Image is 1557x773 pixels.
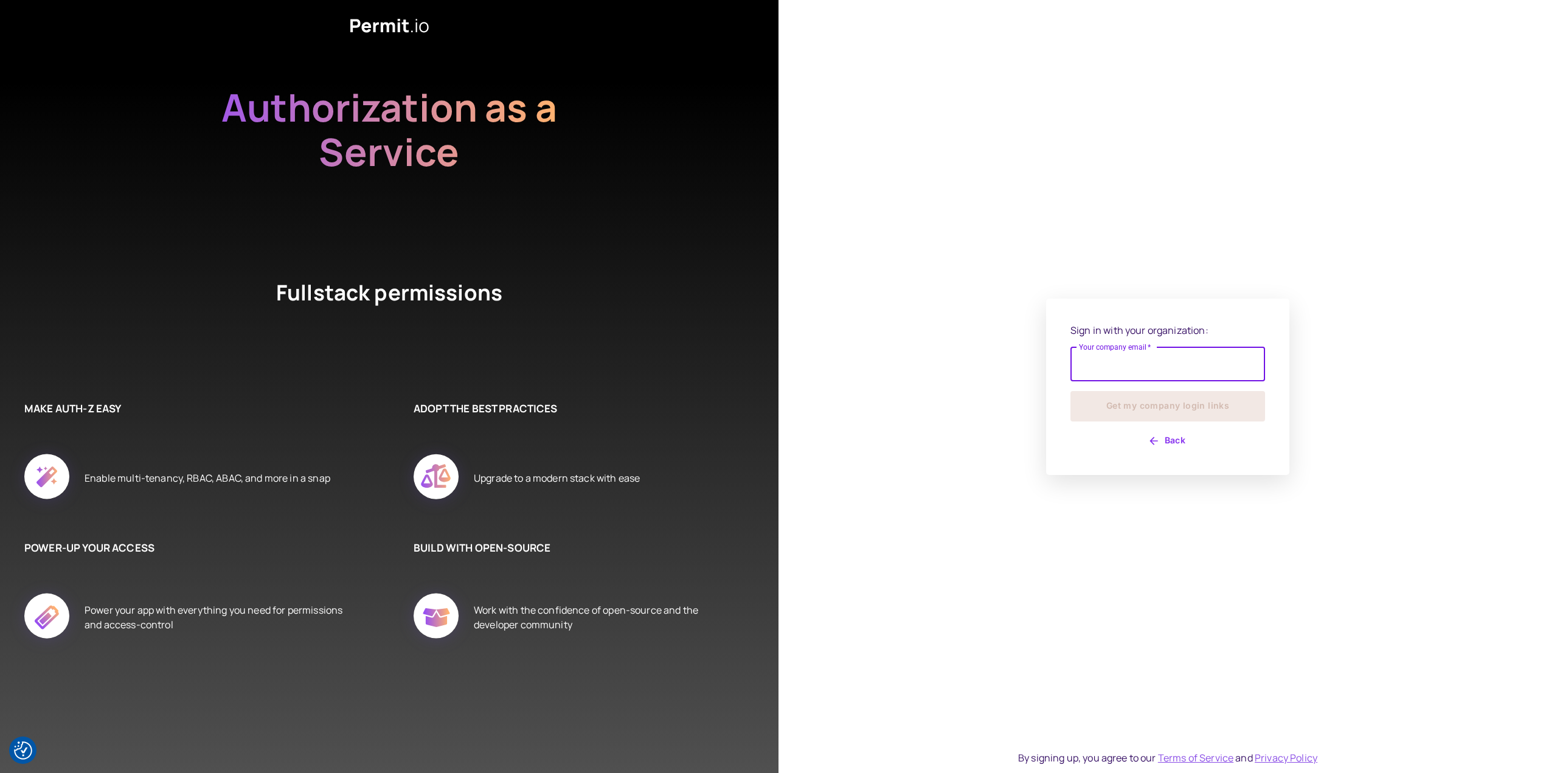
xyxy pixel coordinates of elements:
button: Back [1070,431,1265,451]
h6: BUILD WITH OPEN-SOURCE [414,540,742,556]
div: Work with the confidence of open-source and the developer community [474,580,742,655]
div: Upgrade to a modern stack with ease [474,440,640,516]
div: By signing up, you agree to our and [1018,750,1317,765]
div: Power your app with everything you need for permissions and access-control [85,580,353,655]
a: Privacy Policy [1255,751,1317,764]
h6: MAKE AUTH-Z EASY [24,401,353,417]
keeper-lock: Open Keeper Popup [1242,357,1257,372]
p: Sign in with your organization: [1070,323,1265,338]
button: Consent Preferences [14,741,32,760]
a: Terms of Service [1158,751,1233,764]
button: Get my company login links [1070,391,1265,421]
h4: Fullstack permissions [231,278,547,352]
img: Revisit consent button [14,741,32,760]
h6: ADOPT THE BEST PRACTICES [414,401,742,417]
label: Your company email [1079,342,1151,352]
div: Enable multi-tenancy, RBAC, ABAC, and more in a snap [85,440,330,516]
h2: Authorization as a Service [182,85,596,218]
h6: POWER-UP YOUR ACCESS [24,540,353,556]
